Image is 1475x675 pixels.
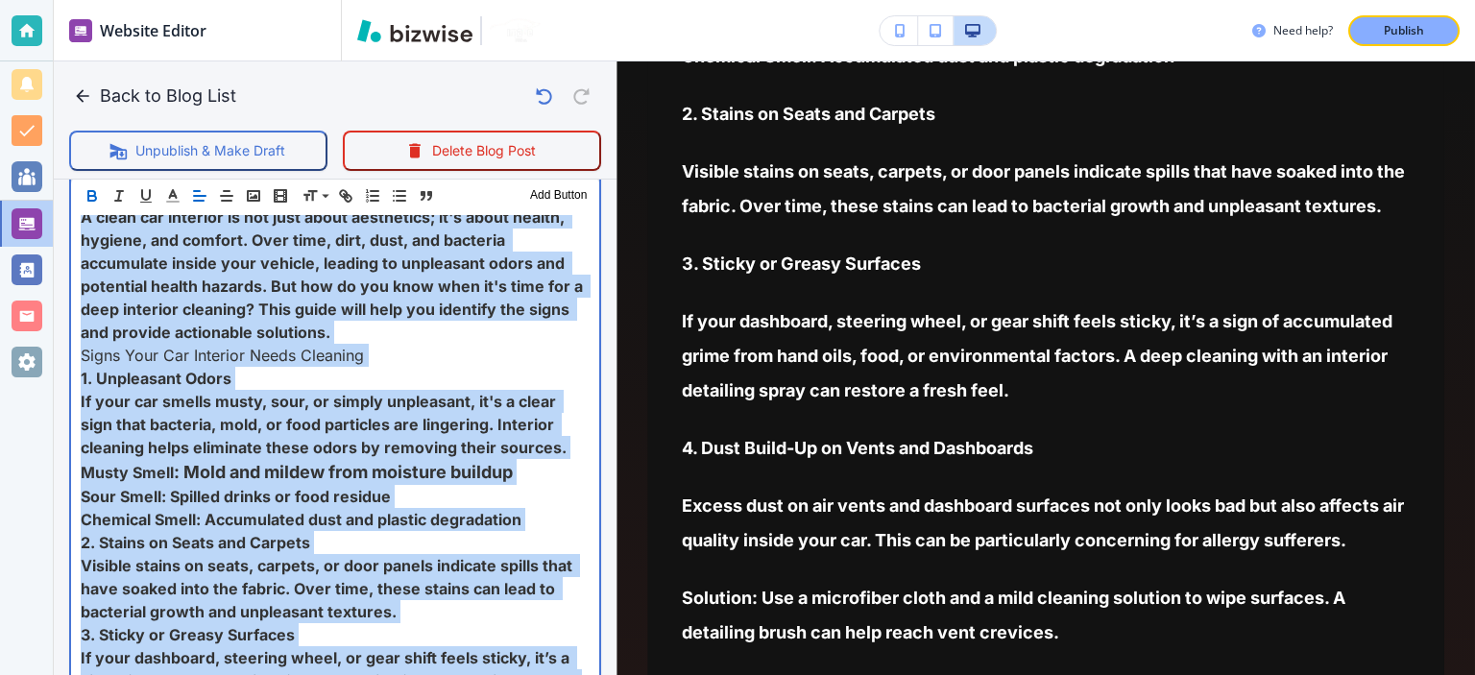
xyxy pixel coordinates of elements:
strong: Musty Smell [81,463,174,482]
span: Visible stains on seats, carpets, or door panels indicate spills that have soaked into the fabric... [81,556,576,621]
img: Bizwise Logo [357,19,472,42]
span: 1. Unpleasant Odors [81,369,231,388]
p: Publish [1384,22,1424,39]
span: Visible stains on seats, carpets, or door panels indicate spills that have soaked into the fabric... [682,161,1405,216]
button: Unpublish & Make Draft [69,131,327,171]
span: A clean car interior is not just about aesthetics; it's about health, hygiene, and comfort. Over ... [81,207,587,342]
button: Delete Blog Post [343,131,601,171]
img: editor icon [69,19,92,42]
span: 3. Sticky or Greasy Surfaces [81,625,295,644]
span: 3. Sticky or Greasy Surfaces [682,253,921,274]
span: If your dashboard, steering wheel, or gear shift feels sticky, it’s a sign of accumulated grime f... [682,311,1392,400]
span: Signs Your Car Interior Needs Cleaning [81,346,364,365]
span: 2. Stains on Seats and Carpets [81,533,310,552]
strong: Chemical Smell: Accumulated dust and plastic degradation [81,510,521,529]
img: Your Logo [490,18,542,42]
strong: Sour Smell: Spilled drinks or food residue [81,487,391,506]
span: : Mold and mildew from moisture buildup [174,462,513,482]
h3: Need help? [1273,22,1333,39]
span: 2. Stains on Seats and Carpets [682,104,935,124]
span: If your car smells musty, sour, or simply unpleasant, it's a clear sign that bacteria, mold, or f... [81,392,567,457]
span: Solution: Use a microfiber cloth and a mild cleaning solution to wipe surfaces. A detailing brush... [682,588,1345,642]
button: Add Button [525,184,592,207]
button: Back to Blog List [69,77,244,115]
h2: Website Editor [100,19,206,42]
span: Excess dust on air vents and dashboard surfaces not only looks bad but also affects air quality i... [682,495,1404,550]
span: 4. Dust Build-Up on Vents and Dashboards [682,438,1033,458]
button: Publish [1348,15,1460,46]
